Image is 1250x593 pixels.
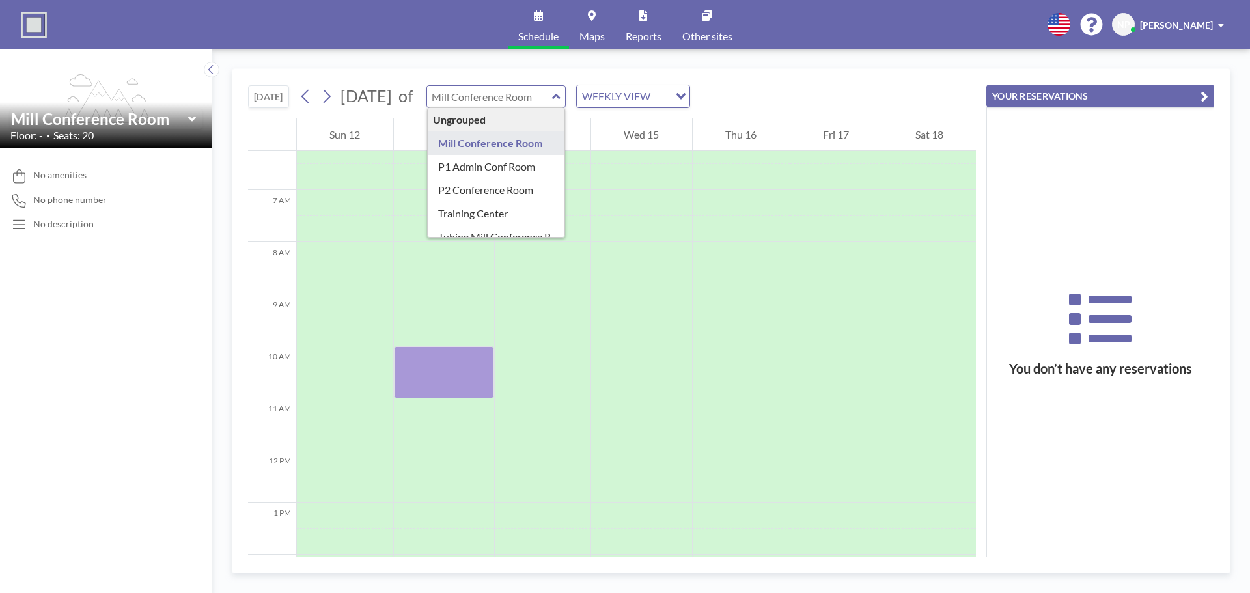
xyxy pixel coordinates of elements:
[428,155,565,178] div: P1 Admin Conf Room
[46,131,50,140] span: •
[10,129,43,142] span: Floor: -
[340,86,392,105] span: [DATE]
[33,218,94,230] div: No description
[987,361,1214,377] h3: You don’t have any reservations
[428,131,565,155] div: Mill Conference Room
[654,88,668,105] input: Search for option
[591,118,692,151] div: Wed 15
[986,85,1214,107] button: YOUR RESERVATIONS
[626,31,661,42] span: Reports
[579,31,605,42] span: Maps
[33,169,87,181] span: No amenities
[33,194,107,206] span: No phone number
[1140,20,1213,31] span: [PERSON_NAME]
[428,202,565,225] div: Training Center
[248,85,289,108] button: [DATE]
[882,118,976,151] div: Sat 18
[428,108,565,131] div: Ungrouped
[427,86,552,107] input: Mill Conference Room
[248,242,296,294] div: 8 AM
[577,85,689,107] div: Search for option
[428,225,565,249] div: Tubing Mill Conference Room
[21,12,47,38] img: organization-logo
[248,346,296,398] div: 10 AM
[248,398,296,450] div: 11 AM
[428,178,565,202] div: P2 Conference Room
[53,129,94,142] span: Seats: 20
[394,118,495,151] div: Mon 13
[790,118,882,151] div: Fri 17
[693,118,790,151] div: Thu 16
[579,88,653,105] span: WEEKLY VIEW
[682,31,732,42] span: Other sites
[297,118,393,151] div: Sun 12
[248,294,296,346] div: 9 AM
[1117,19,1130,31] span: NP
[248,450,296,503] div: 12 PM
[518,31,559,42] span: Schedule
[398,86,413,106] span: of
[11,109,188,128] input: Mill Conference Room
[248,138,296,190] div: 6 AM
[248,503,296,555] div: 1 PM
[248,190,296,242] div: 7 AM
